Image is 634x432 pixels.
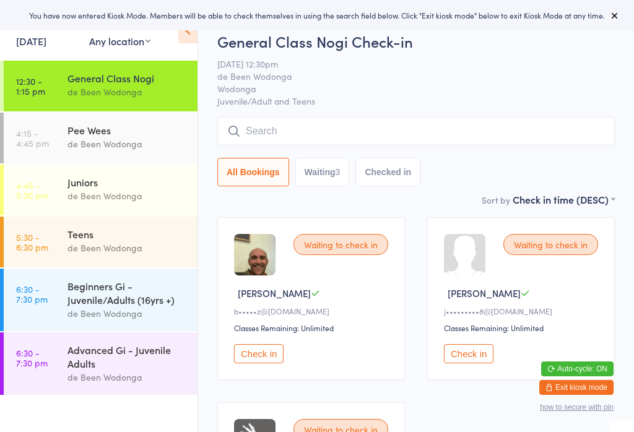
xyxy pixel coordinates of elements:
[234,306,392,316] div: b•••••z@[DOMAIN_NAME]
[234,344,284,363] button: Check in
[217,95,615,107] span: Juvenile/Adult and Teens
[16,180,48,200] time: 4:45 - 5:30 pm
[295,158,350,186] button: Waiting3
[16,284,48,304] time: 6:30 - 7:30 pm
[444,322,602,333] div: Classes Remaining: Unlimited
[67,85,187,99] div: de Been Wodonga
[89,34,150,48] div: Any location
[67,279,187,306] div: Beginners Gi - Juvenile/Adults (16yrs +)
[444,344,493,363] button: Check in
[16,34,46,48] a: [DATE]
[16,232,48,252] time: 5:30 - 6:30 pm
[539,380,614,395] button: Exit kiosk mode
[4,332,198,395] a: 6:30 -7:30 pmAdvanced Gi - Juvenile Adultsde Been Wodonga
[67,241,187,255] div: de Been Wodonga
[217,58,596,70] span: [DATE] 12:30pm
[67,343,187,370] div: Advanced Gi - Juvenile Adults
[336,167,341,177] div: 3
[234,234,276,275] img: image1712971829.png
[448,287,521,300] span: [PERSON_NAME]
[16,76,45,96] time: 12:30 - 1:15 pm
[217,158,289,186] button: All Bookings
[541,361,614,376] button: Auto-cycle: ON
[4,61,198,111] a: 12:30 -1:15 pmGeneral Class Nogide Been Wodonga
[217,31,615,51] h2: General Class Nogi Check-in
[355,158,420,186] button: Checked in
[16,348,48,368] time: 6:30 - 7:30 pm
[513,192,615,206] div: Check in time (DESC)
[217,117,615,145] input: Search
[503,234,598,255] div: Waiting to check in
[67,71,187,85] div: General Class Nogi
[4,165,198,215] a: 4:45 -5:30 pmJuniorsde Been Wodonga
[67,227,187,241] div: Teens
[234,322,392,333] div: Classes Remaining: Unlimited
[217,70,596,82] span: de Been Wodonga
[20,10,614,20] div: You have now entered Kiosk Mode. Members will be able to check themselves in using the search fie...
[67,175,187,189] div: Juniors
[67,306,187,321] div: de Been Wodonga
[67,123,187,137] div: Pee Wees
[238,287,311,300] span: [PERSON_NAME]
[4,113,198,163] a: 4:15 -4:45 pmPee Weesde Been Wodonga
[67,370,187,384] div: de Been Wodonga
[482,194,510,206] label: Sort by
[444,306,602,316] div: j•••••••••8@[DOMAIN_NAME]
[4,217,198,267] a: 5:30 -6:30 pmTeensde Been Wodonga
[67,189,187,203] div: de Been Wodonga
[67,137,187,151] div: de Been Wodonga
[4,269,198,331] a: 6:30 -7:30 pmBeginners Gi - Juvenile/Adults (16yrs +)de Been Wodonga
[540,403,614,412] button: how to secure with pin
[217,82,596,95] span: Wodonga
[293,234,388,255] div: Waiting to check in
[16,128,49,148] time: 4:15 - 4:45 pm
